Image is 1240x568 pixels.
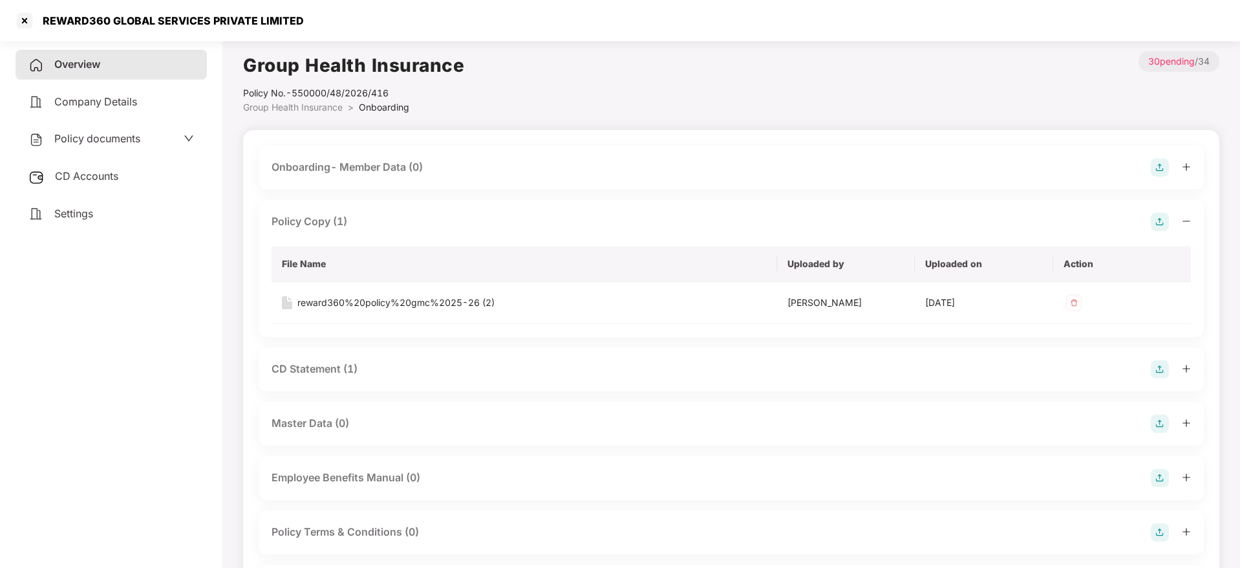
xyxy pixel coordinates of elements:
img: svg+xml;base64,PHN2ZyB4bWxucz0iaHR0cDovL3d3dy53My5vcmcvMjAwMC9zdmciIHdpZHRoPSIyNCIgaGVpZ2h0PSIyNC... [28,132,44,147]
span: > [348,102,354,113]
div: [DATE] [925,296,1042,310]
span: plus [1182,473,1191,482]
img: svg+xml;base64,PHN2ZyB4bWxucz0iaHR0cDovL3d3dy53My5vcmcvMjAwMC9zdmciIHdpZHRoPSIyOCIgaGVpZ2h0PSIyOC... [1151,415,1169,433]
div: [PERSON_NAME] [787,296,904,310]
th: File Name [272,246,777,282]
div: reward360%20policy%20gmc%2025-26 (2) [297,296,495,310]
h1: Group Health Insurance [243,51,464,80]
span: down [184,133,194,144]
div: Onboarding- Member Data (0) [272,159,423,175]
div: Policy No.- 550000/48/2026/416 [243,86,464,100]
img: svg+xml;base64,PHN2ZyB4bWxucz0iaHR0cDovL3d3dy53My5vcmcvMjAwMC9zdmciIHdpZHRoPSIyOCIgaGVpZ2h0PSIyOC... [1151,158,1169,177]
img: svg+xml;base64,PHN2ZyB4bWxucz0iaHR0cDovL3d3dy53My5vcmcvMjAwMC9zdmciIHdpZHRoPSIyNCIgaGVpZ2h0PSIyNC... [28,58,44,73]
div: REWARD360 GLOBAL SERVICES PRIVATE LIMITED [35,14,304,27]
div: Master Data (0) [272,415,349,431]
span: plus [1182,527,1191,536]
img: svg+xml;base64,PHN2ZyB4bWxucz0iaHR0cDovL3d3dy53My5vcmcvMjAwMC9zdmciIHdpZHRoPSIzMiIgaGVpZ2h0PSIzMi... [1064,292,1084,313]
span: Overview [54,58,100,71]
th: Uploaded on [915,246,1053,282]
img: svg+xml;base64,PHN2ZyB4bWxucz0iaHR0cDovL3d3dy53My5vcmcvMjAwMC9zdmciIHdpZHRoPSIyOCIgaGVpZ2h0PSIyOC... [1151,523,1169,541]
img: svg+xml;base64,PHN2ZyB4bWxucz0iaHR0cDovL3d3dy53My5vcmcvMjAwMC9zdmciIHdpZHRoPSIxNiIgaGVpZ2h0PSIyMC... [282,296,292,309]
p: / 34 [1138,51,1219,72]
span: Group Health Insurance [243,102,343,113]
span: plus [1182,364,1191,373]
span: 30 pending [1148,56,1195,67]
span: Policy documents [54,132,140,145]
span: CD Accounts [55,169,118,182]
img: svg+xml;base64,PHN2ZyB4bWxucz0iaHR0cDovL3d3dy53My5vcmcvMjAwMC9zdmciIHdpZHRoPSIyNCIgaGVpZ2h0PSIyNC... [28,94,44,110]
span: Company Details [54,95,137,108]
img: svg+xml;base64,PHN2ZyB4bWxucz0iaHR0cDovL3d3dy53My5vcmcvMjAwMC9zdmciIHdpZHRoPSIyOCIgaGVpZ2h0PSIyOC... [1151,469,1169,487]
div: CD Statement (1) [272,361,358,377]
span: Onboarding [359,102,409,113]
img: svg+xml;base64,PHN2ZyB3aWR0aD0iMjUiIGhlaWdodD0iMjQiIHZpZXdCb3g9IjAgMCAyNSAyNCIgZmlsbD0ibm9uZSIgeG... [28,169,45,185]
span: Settings [54,207,93,220]
div: Policy Terms & Conditions (0) [272,524,419,540]
div: Employee Benefits Manual (0) [272,470,420,486]
span: plus [1182,162,1191,171]
th: Uploaded by [777,246,915,282]
img: svg+xml;base64,PHN2ZyB4bWxucz0iaHR0cDovL3d3dy53My5vcmcvMjAwMC9zdmciIHdpZHRoPSIyNCIgaGVpZ2h0PSIyNC... [28,206,44,222]
img: svg+xml;base64,PHN2ZyB4bWxucz0iaHR0cDovL3d3dy53My5vcmcvMjAwMC9zdmciIHdpZHRoPSIyOCIgaGVpZ2h0PSIyOC... [1151,360,1169,378]
span: plus [1182,419,1191,428]
th: Action [1053,246,1191,282]
div: Policy Copy (1) [272,213,347,230]
span: minus [1182,217,1191,226]
img: svg+xml;base64,PHN2ZyB4bWxucz0iaHR0cDovL3d3dy53My5vcmcvMjAwMC9zdmciIHdpZHRoPSIyOCIgaGVpZ2h0PSIyOC... [1151,213,1169,231]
